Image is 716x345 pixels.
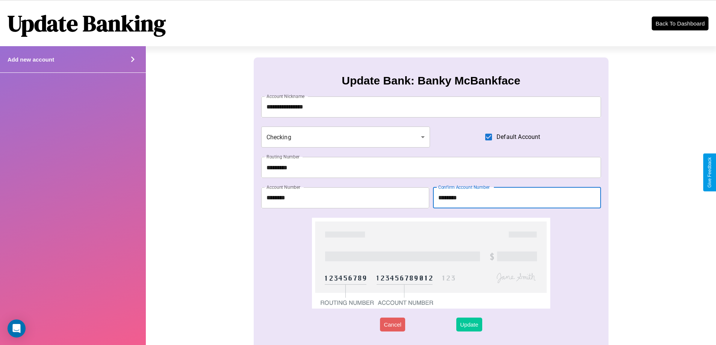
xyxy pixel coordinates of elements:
label: Confirm Account Number [438,184,490,190]
h1: Update Banking [8,8,166,39]
span: Default Account [497,133,540,142]
div: Give Feedback [707,157,712,188]
img: check [312,218,550,309]
label: Account Number [266,184,300,190]
button: Update [456,318,482,331]
h3: Update Bank: Banky McBankface [342,74,520,87]
h4: Add new account [8,56,54,63]
label: Routing Number [266,154,300,160]
button: Cancel [380,318,405,331]
div: Open Intercom Messenger [8,319,26,337]
label: Account Nickname [266,93,305,99]
div: Checking [261,127,430,148]
button: Back To Dashboard [652,17,708,30]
